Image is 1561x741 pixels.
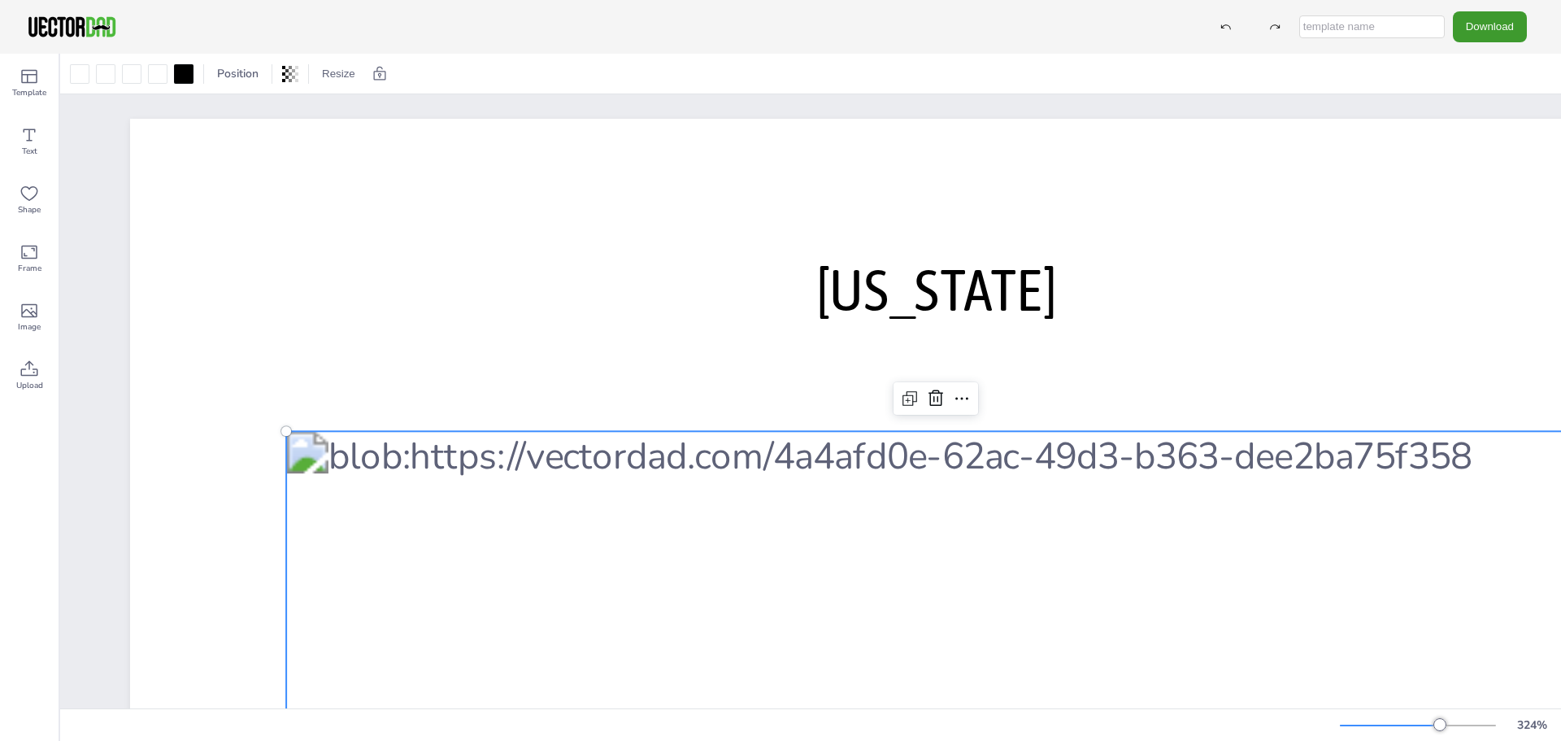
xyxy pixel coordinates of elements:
[22,145,37,158] span: Text
[18,203,41,216] span: Shape
[18,320,41,333] span: Image
[315,61,362,87] button: Resize
[816,255,1056,324] span: [US_STATE]
[18,262,41,275] span: Frame
[1512,717,1551,733] div: 324 %
[1453,11,1527,41] button: Download
[26,15,118,39] img: VectorDad-1.png
[1299,15,1445,38] input: template name
[12,86,46,99] span: Template
[214,66,262,81] span: Position
[16,379,43,392] span: Upload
